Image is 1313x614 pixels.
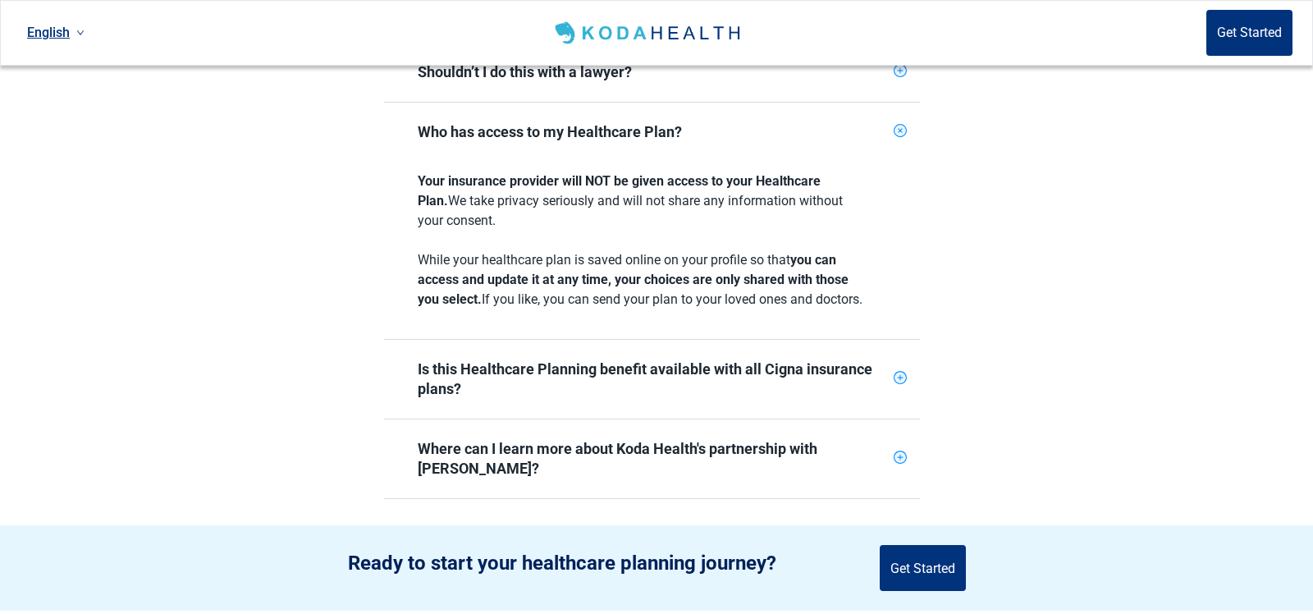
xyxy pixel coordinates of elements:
[894,124,907,137] span: plus-circle
[894,451,907,464] span: plus-circle
[894,64,907,77] span: plus-circle
[384,340,920,419] div: Is this Healthcare Planning benefit available with all Cigna insurance plans?
[1206,10,1292,56] button: Get Started
[418,173,821,208] label: Your insurance provider will NOT be given access to your Healthcare Plan.
[76,29,85,37] span: down
[418,252,790,268] label: While your healthcare plan is saved online on your profile so that
[880,545,966,591] button: Get Started
[418,360,887,399] div: Is this Healthcare Planning benefit available with all Cigna insurance plans?
[384,43,920,102] div: Shouldn’t I do this with a lawyer?
[348,552,776,575] h2: Ready to start your healthcare planning journey?
[418,122,887,142] div: Who has access to my Healthcare Plan?
[384,103,920,162] div: Who has access to my Healthcare Plan?
[894,371,907,384] span: plus-circle
[551,20,746,46] img: Koda Health
[418,252,849,307] label: you can access and update it at any time, your choices are only shared with those you select.
[418,439,887,479] div: Where can I learn more about Koda Health's partnership with [PERSON_NAME]?
[384,419,920,498] div: Where can I learn more about Koda Health's partnership with [PERSON_NAME]?
[21,19,91,46] a: Current language: English
[418,193,843,228] label: We take privacy seriously and will not share any information without your consent.
[418,62,887,82] div: Shouldn’t I do this with a lawyer?
[482,291,862,307] label: If you like, you can send your plan to your loved ones and doctors.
